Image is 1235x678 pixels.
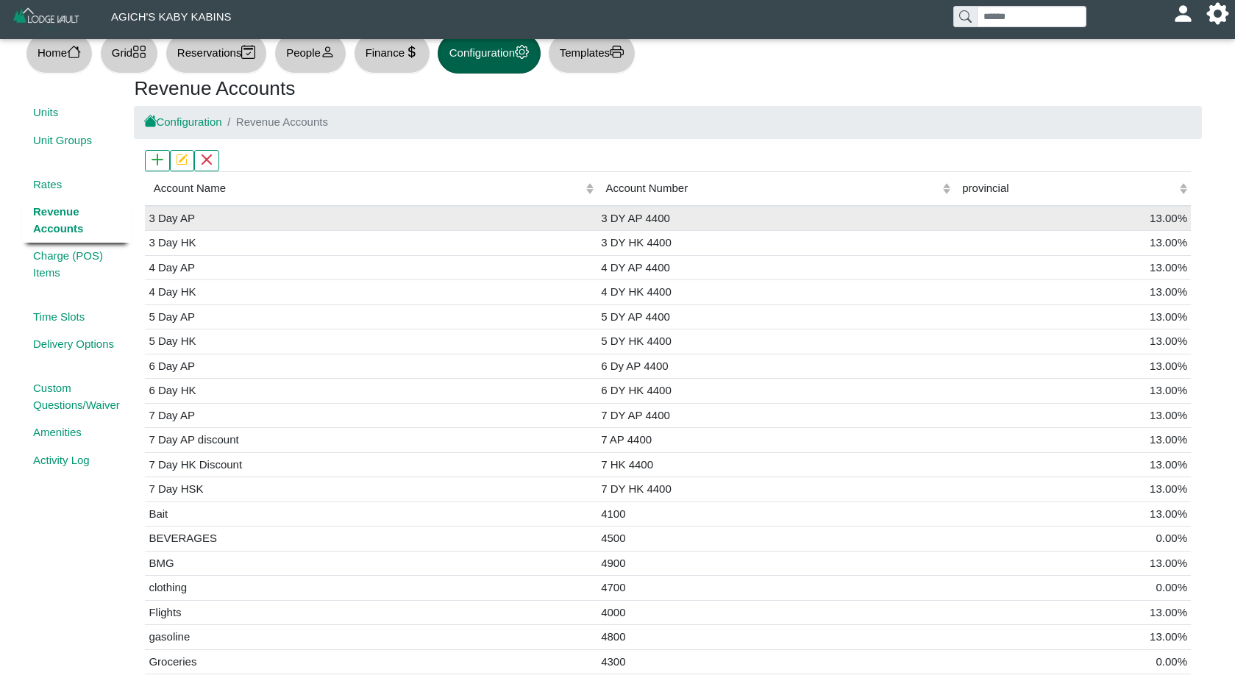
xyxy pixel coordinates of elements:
[194,150,218,171] button: x
[149,358,594,375] div: 6 Day AP
[597,649,954,674] td: 4300
[166,33,267,74] button: Reservationscalendar2 check
[597,576,954,601] td: 4700
[958,506,1187,523] div: 13.00%
[149,604,594,621] div: Flights
[22,243,131,287] a: Charge (POS) Items
[597,477,954,502] td: 7 DY HK 4400
[22,375,131,419] a: Custom Questions/Waiver
[405,45,419,59] svg: currency dollar
[145,115,221,128] a: house fillConfiguration
[597,527,954,552] td: 4500
[274,33,346,74] button: Peopleperson
[236,115,328,128] span: Revenue Accounts
[958,579,1187,596] div: 0.00%
[22,99,131,127] a: Units
[958,432,1187,449] div: 13.00%
[958,309,1187,326] div: 13.00%
[1212,8,1223,19] svg: gear fill
[149,309,594,326] div: 5 Day AP
[149,506,594,523] div: Bait
[149,407,594,424] div: 7 Day AP
[597,255,954,280] td: 4 DY AP 4400
[170,150,194,171] button: pencil square
[515,45,529,59] svg: gear
[241,45,255,59] svg: calendar2 check
[597,428,954,453] td: 7 AP 4400
[100,33,158,74] button: Gridgrid
[321,45,335,59] svg: person
[22,171,131,199] a: Rates
[597,625,954,650] td: 4800
[12,6,82,32] img: Z
[149,382,594,399] div: 6 Day HK
[958,481,1187,498] div: 13.00%
[149,481,594,498] div: 7 Day HSK
[145,150,169,171] button: plus
[958,358,1187,375] div: 13.00%
[597,206,954,231] td: 3 DY AP 4400
[958,284,1187,301] div: 13.00%
[958,382,1187,399] div: 13.00%
[176,154,188,165] svg: pencil square
[67,45,81,59] svg: house
[597,280,954,305] td: 4 DY HK 4400
[152,154,163,165] svg: plus
[149,579,594,596] div: clothing
[149,457,594,474] div: 7 Day HK Discount
[605,180,939,197] div: Account Number
[958,457,1187,474] div: 13.00%
[597,600,954,625] td: 4000
[958,604,1187,621] div: 13.00%
[958,260,1187,276] div: 13.00%
[597,551,954,576] td: 4900
[22,419,131,447] a: Amenities
[958,407,1187,424] div: 13.00%
[597,452,954,477] td: 7 HK 4400
[134,77,1202,101] h3: Revenue Accounts
[958,210,1187,227] div: 13.00%
[145,116,156,127] svg: house fill
[958,555,1187,572] div: 13.00%
[22,331,131,359] a: Delivery Options
[959,10,971,22] svg: search
[597,502,954,527] td: 4100
[154,180,583,197] div: Account Name
[201,154,213,165] svg: x
[22,126,131,154] a: Unit Groups
[149,530,594,547] div: BEVERAGES
[597,354,954,379] td: 6 Dy AP 4400
[958,530,1187,547] div: 0.00%
[354,33,430,74] button: Financecurrency dollar
[597,379,954,404] td: 6 DY HK 4400
[610,45,624,59] svg: printer
[597,403,954,428] td: 7 DY AP 4400
[149,284,594,301] div: 4 Day HK
[958,629,1187,646] div: 13.00%
[958,654,1187,671] div: 0.00%
[962,180,1175,197] div: provincial
[597,231,954,256] td: 3 DY HK 4400
[22,199,131,243] a: Revenue Accounts
[132,45,146,59] svg: grid
[149,333,594,350] div: 5 Day HK
[149,432,594,449] div: 7 Day AP discount
[22,303,131,331] a: Time Slots
[597,329,954,354] td: 5 DY HK 4400
[149,555,594,572] div: BMG
[597,304,954,329] td: 5 DY AP 4400
[149,235,594,251] div: 3 Day HK
[958,333,1187,350] div: 13.00%
[149,654,594,671] div: Groceries
[958,235,1187,251] div: 13.00%
[149,629,594,646] div: gasoline
[22,446,131,474] a: Activity Log
[438,33,541,74] button: Configurationgear
[1178,8,1189,19] svg: person fill
[548,33,636,74] button: Templatesprinter
[149,260,594,276] div: 4 Day AP
[149,210,594,227] div: 3 Day AP
[26,33,93,74] button: Homehouse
